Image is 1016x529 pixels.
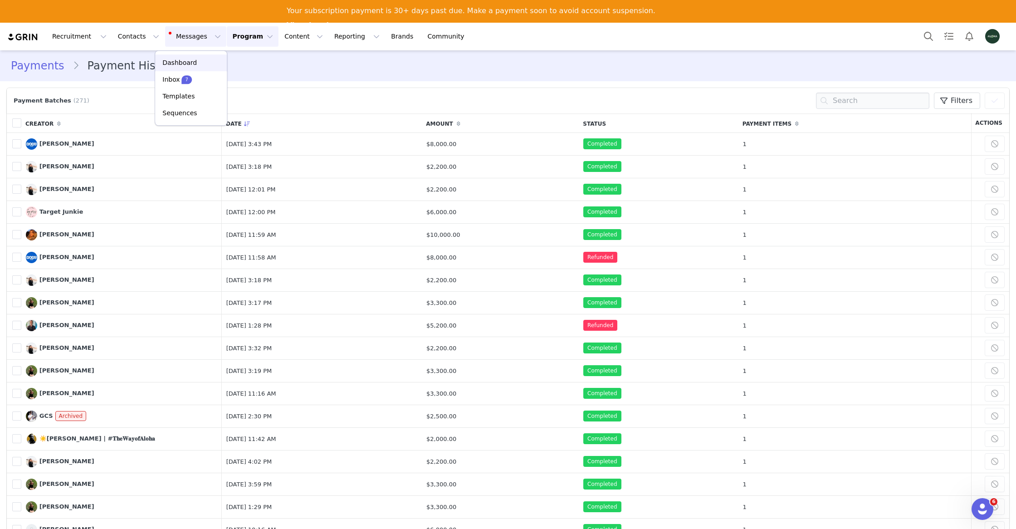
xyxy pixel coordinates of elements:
[426,345,456,352] span: $2,200.00
[738,113,972,133] th: Payment Items
[583,206,621,217] span: Completed
[583,433,621,444] span: Completed
[426,436,456,442] span: $2,000.00
[971,113,1009,133] th: Actions
[738,359,972,382] td: 1
[21,113,222,133] th: Creator
[26,388,94,399] a: [PERSON_NAME]
[26,184,94,195] a: [PERSON_NAME]
[583,320,617,331] span: Refunded
[738,495,972,518] td: 1
[47,26,112,47] button: Recruitment
[583,411,621,421] span: Completed
[583,229,621,240] span: Completed
[26,184,37,195] img: Samantha Guarnieri
[426,186,456,193] span: $2,200.00
[26,343,37,354] img: Samantha Guarnieri
[583,456,621,467] span: Completed
[162,108,197,118] p: Sequences
[26,161,94,172] a: [PERSON_NAME]
[26,433,156,445] a: ☀️[PERSON_NAME] | #𝐓𝐡𝐞𝐖𝐚𝐲𝐨𝐟𝐀𝐥𝐨𝐡𝐚
[26,138,37,150] img: Chris
[39,344,94,351] span: [PERSON_NAME]
[222,113,422,133] th: Date
[39,458,94,465] span: [PERSON_NAME]
[583,479,621,490] span: Completed
[738,473,972,495] td: 1
[26,479,37,490] img: Hailey Wilson
[222,405,422,427] td: [DATE] 2:30 PM
[26,229,37,240] img: Kendahl Landreth
[583,161,621,172] span: Completed
[227,26,278,47] button: Program
[934,93,980,109] button: Filters
[583,343,621,353] span: Completed
[583,501,621,512] span: Completed
[7,33,39,41] img: grin logo
[972,498,993,520] iframe: Intercom live chat
[939,26,959,47] a: Tasks
[426,322,456,329] span: $5,200.00
[26,252,94,263] a: [PERSON_NAME]
[579,113,738,133] th: Status
[287,6,655,15] div: Your subscription payment is 30+ days past due. Make a payment soon to avoid account suspension.
[39,140,94,147] span: [PERSON_NAME]
[279,26,328,47] button: Content
[222,132,422,155] td: [DATE] 3:43 PM
[583,138,621,149] span: Completed
[738,314,972,337] td: 1
[738,427,972,450] td: 1
[426,277,456,284] span: $2,200.00
[26,320,94,331] a: [PERSON_NAME]
[222,223,422,246] td: [DATE] 11:59 AM
[422,26,474,47] a: Community
[222,427,422,450] td: [DATE] 11:42 AM
[162,58,197,68] p: Dashboard
[26,456,94,467] a: [PERSON_NAME]
[26,252,37,263] img: Chris
[738,405,972,427] td: 1
[426,458,456,465] span: $2,200.00
[39,208,83,215] span: Target Junkie
[39,390,94,397] span: [PERSON_NAME]
[426,481,456,488] span: $3,300.00
[39,299,94,306] span: [PERSON_NAME]
[186,77,188,83] p: 7
[222,337,422,359] td: [DATE] 3:32 PM
[26,501,37,513] img: Hailey Wilson
[222,495,422,518] td: [DATE] 1:29 PM
[583,252,617,263] span: Refunded
[26,297,37,309] img: Hailey Wilson
[39,163,94,170] span: [PERSON_NAME]
[73,96,89,105] span: (271)
[583,388,621,399] span: Completed
[26,479,94,490] a: [PERSON_NAME]
[985,29,1000,44] img: 3765be12-08a0-4040-919f-d52e1f5ddba6.jpeg
[222,201,422,223] td: [DATE] 12:00 PM
[222,473,422,495] td: [DATE] 3:59 PM
[26,274,94,286] a: [PERSON_NAME]
[738,201,972,223] td: 1
[39,480,94,487] span: [PERSON_NAME]
[329,26,385,47] button: Reporting
[738,337,972,359] td: 1
[583,365,621,376] span: Completed
[39,276,94,283] span: [PERSON_NAME]
[55,411,87,421] span: Archived
[222,178,422,201] td: [DATE] 12:01 PM
[11,96,94,105] div: Payment Batches
[386,26,421,47] a: Brands
[26,161,37,172] img: Samantha Guarnieri
[426,367,456,374] span: $3,300.00
[426,390,456,397] span: $3,300.00
[583,297,621,308] span: Completed
[951,95,972,106] span: Filters
[426,209,456,216] span: $6,000.00
[738,291,972,314] td: 1
[26,456,37,467] img: Samantha Guarnieri
[112,26,165,47] button: Contacts
[162,75,180,84] p: Inbox
[39,254,94,260] span: [PERSON_NAME]
[26,274,37,286] img: Samantha Guarnieri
